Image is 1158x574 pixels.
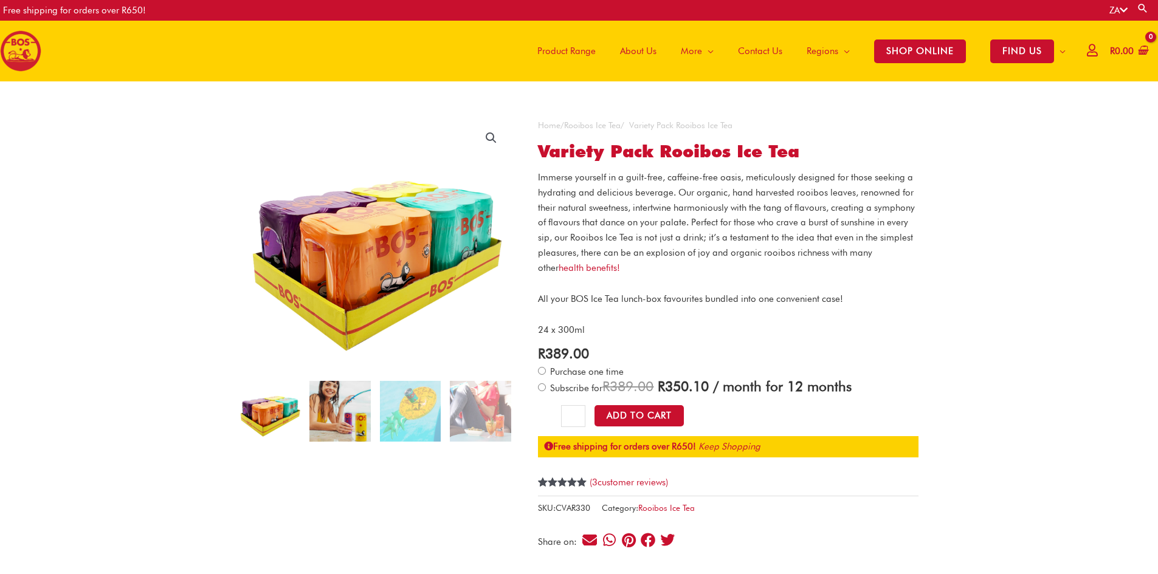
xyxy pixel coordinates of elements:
[807,33,838,69] span: Regions
[1108,38,1149,65] a: View Shopping Cart, empty
[658,378,709,394] span: 350.10
[538,142,918,162] h1: Variety Pack Rooibos Ice Tea
[602,378,653,394] span: 389.00
[525,21,608,81] a: Product Range
[862,21,978,81] a: SHOP ONLINE
[480,127,502,149] a: View full-screen image gallery
[544,441,696,452] strong: Free shipping for orders over R650!
[658,378,665,394] span: R
[538,345,545,361] span: R
[556,503,590,513] span: CVAR330
[608,21,669,81] a: About Us
[621,531,637,548] div: Share on pinterest
[602,378,610,394] span: R
[538,345,589,361] bdi: 389.00
[548,366,624,377] span: Purchase one time
[309,381,370,442] img: LEMON-BERRY-2
[538,383,546,391] input: Subscribe for / month for 12 months
[1110,46,1115,56] span: R
[794,21,862,81] a: Regions
[538,367,546,375] input: Purchase one time
[538,501,590,516] span: SKU:
[538,292,918,307] p: All your BOS Ice Tea lunch-box favourites bundled into one convenient case!
[590,477,668,488] a: (3customer reviews)
[450,381,511,442] img: DSC_0360-2
[669,21,726,81] a: More
[240,381,300,442] img: Variety Pack Rooibos Ice Tea
[582,531,598,548] div: Share on email
[240,118,511,372] img: Variety Pack Rooibos Ice Tea
[538,477,587,528] span: Rated out of 5 based on customer ratings
[548,383,852,394] span: Subscribe for
[592,477,598,488] span: 3
[380,381,441,442] img: Variety Pack Rooibos Ice Tea - Image 3
[538,477,543,501] span: 3
[738,33,782,69] span: Contact Us
[538,323,918,338] p: 24 x 300ml
[538,538,581,547] div: Share on:
[516,21,1078,81] nav: Site Navigation
[538,120,560,130] a: Home
[698,441,760,452] a: Keep Shopping
[561,405,585,427] input: Product quantity
[660,531,676,548] div: Share on twitter
[681,33,702,69] span: More
[1109,5,1128,16] a: ZA
[559,262,620,273] a: health benefits!
[990,39,1054,63] span: FIND US
[564,120,621,130] a: Rooibos Ice Tea
[601,531,618,548] div: Share on whatsapp
[640,531,657,548] div: Share on facebook
[602,501,695,516] span: Category:
[726,21,794,81] a: Contact Us
[874,39,966,63] span: SHOP ONLINE
[713,378,852,394] span: / month for 12 months
[538,170,918,275] p: Immerse yourself in a guilt-free, caffeine-free oasis, meticulously designed for those seeking a ...
[538,118,918,133] nav: Breadcrumb
[1110,46,1134,56] bdi: 0.00
[537,33,596,69] span: Product Range
[1137,2,1149,14] a: Search button
[638,503,695,513] a: Rooibos Ice Tea
[595,405,684,426] button: Add to Cart
[620,33,657,69] span: About Us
